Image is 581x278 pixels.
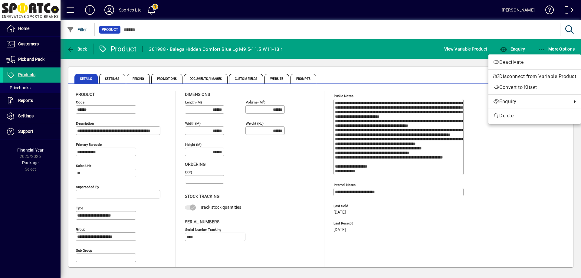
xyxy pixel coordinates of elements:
[493,98,569,105] span: Enquiry
[493,112,576,119] span: Delete
[493,84,576,91] span: Convert to Kitset
[493,59,576,66] span: Deactivate
[488,57,581,68] button: Deactivate product
[493,73,576,80] span: Disconnect from Variable Product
